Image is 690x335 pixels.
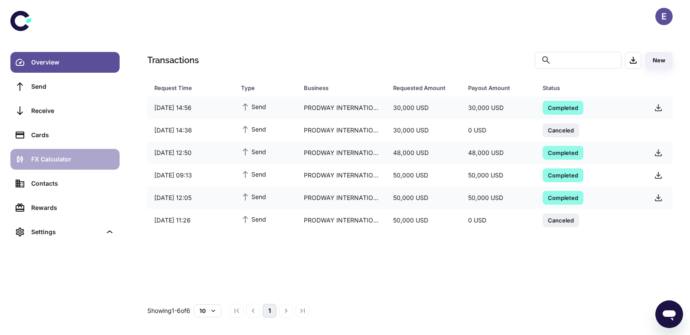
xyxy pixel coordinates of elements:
[241,192,266,201] span: Send
[154,82,219,94] div: Request Time
[241,169,266,179] span: Send
[241,82,282,94] div: Type
[297,100,387,116] div: PRODWAY INTERNATIONAL
[147,167,234,184] div: [DATE] 09:13
[297,145,387,161] div: PRODWAY INTERNATIONAL
[10,52,120,73] a: Overview
[386,145,461,161] div: 48,000 USD
[655,8,673,25] button: E
[386,167,461,184] div: 50,000 USD
[241,147,266,156] span: Send
[147,54,199,67] h1: Transactions
[147,306,190,316] p: Showing 1-6 of 6
[386,122,461,139] div: 30,000 USD
[194,304,221,317] button: 10
[10,100,120,121] a: Receive
[461,145,536,161] div: 48,000 USD
[31,106,114,116] div: Receive
[297,190,387,206] div: PRODWAY INTERNATIONAL
[31,130,114,140] div: Cards
[655,300,683,328] iframe: Button to launch messaging window
[31,58,114,67] div: Overview
[386,190,461,206] div: 50,000 USD
[31,203,114,213] div: Rewards
[543,216,579,224] span: Canceled
[10,222,120,242] div: Settings
[147,212,234,229] div: [DATE] 11:26
[297,212,387,229] div: PRODWAY INTERNATIONAL
[31,155,114,164] div: FX Calculator
[10,197,120,218] a: Rewards
[10,76,120,97] a: Send
[31,227,101,237] div: Settings
[461,212,536,229] div: 0 USD
[241,214,266,224] span: Send
[393,82,446,94] div: Requested Amount
[468,82,532,94] span: Payout Amount
[386,100,461,116] div: 30,000 USD
[241,82,293,94] span: Type
[543,148,583,157] span: Completed
[147,100,234,116] div: [DATE] 14:56
[461,100,536,116] div: 30,000 USD
[461,190,536,206] div: 50,000 USD
[31,82,114,91] div: Send
[645,52,673,69] button: New
[543,82,625,94] div: Status
[468,82,521,94] div: Payout Amount
[10,125,120,145] a: Cards
[297,167,387,184] div: PRODWAY INTERNATIONAL
[31,179,114,188] div: Contacts
[297,122,387,139] div: PRODWAY INTERNATIONAL
[461,167,536,184] div: 50,000 USD
[543,103,583,112] span: Completed
[393,82,457,94] span: Requested Amount
[263,304,277,318] button: page 1
[241,124,266,134] span: Send
[386,212,461,229] div: 50,000 USD
[10,149,120,170] a: FX Calculator
[147,145,234,161] div: [DATE] 12:50
[147,190,234,206] div: [DATE] 12:05
[147,122,234,139] div: [DATE] 14:36
[241,102,266,111] span: Send
[154,82,231,94] span: Request Time
[543,126,579,134] span: Canceled
[543,82,637,94] span: Status
[461,122,536,139] div: 0 USD
[228,304,311,318] nav: pagination navigation
[10,173,120,194] a: Contacts
[543,171,583,179] span: Completed
[543,193,583,202] span: Completed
